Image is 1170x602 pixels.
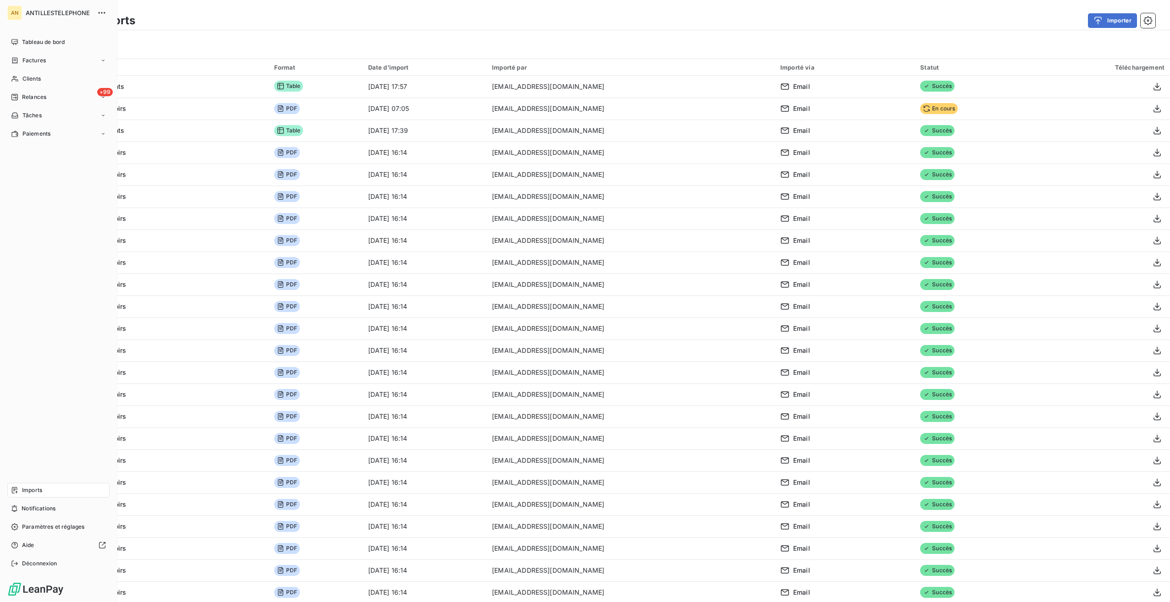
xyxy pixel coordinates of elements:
[363,120,487,142] td: [DATE] 17:39
[486,383,775,405] td: [EMAIL_ADDRESS][DOMAIN_NAME]
[274,103,300,114] span: PDF
[274,499,300,510] span: PDF
[363,230,487,252] td: [DATE] 16:14
[486,208,775,230] td: [EMAIL_ADDRESS][DOMAIN_NAME]
[920,389,955,400] span: Succès
[793,258,810,267] span: Email
[363,471,487,493] td: [DATE] 16:14
[920,125,955,136] span: Succès
[363,186,487,208] td: [DATE] 16:14
[486,98,775,120] td: [EMAIL_ADDRESS][DOMAIN_NAME]
[274,323,300,334] span: PDF
[793,170,810,179] span: Email
[920,169,955,180] span: Succès
[22,56,46,65] span: Factures
[920,301,955,312] span: Succès
[22,559,57,568] span: Déconnexion
[1088,13,1137,28] button: Importer
[492,64,769,71] div: Importé par
[920,543,955,554] span: Succès
[274,367,300,378] span: PDF
[486,339,775,361] td: [EMAIL_ADDRESS][DOMAIN_NAME]
[363,559,487,581] td: [DATE] 16:14
[920,565,955,576] span: Succès
[920,103,958,114] span: En cours
[486,515,775,537] td: [EMAIL_ADDRESS][DOMAIN_NAME]
[1139,571,1161,593] iframe: Intercom live chat
[920,345,955,356] span: Succès
[486,230,775,252] td: [EMAIL_ADDRESS][DOMAIN_NAME]
[486,559,775,581] td: [EMAIL_ADDRESS][DOMAIN_NAME]
[793,588,810,597] span: Email
[920,499,955,510] span: Succès
[486,361,775,383] td: [EMAIL_ADDRESS][DOMAIN_NAME]
[1034,64,1164,71] div: Téléchargement
[22,523,84,531] span: Paramètres et réglages
[920,455,955,466] span: Succès
[793,126,810,135] span: Email
[486,76,775,98] td: [EMAIL_ADDRESS][DOMAIN_NAME]
[274,455,300,466] span: PDF
[97,88,113,96] span: +99
[486,405,775,427] td: [EMAIL_ADDRESS][DOMAIN_NAME]
[486,296,775,317] td: [EMAIL_ADDRESS][DOMAIN_NAME]
[486,252,775,274] td: [EMAIL_ADDRESS][DOMAIN_NAME]
[274,433,300,444] span: PDF
[920,147,955,158] span: Succès
[22,486,42,494] span: Imports
[793,412,810,421] span: Email
[363,537,487,559] td: [DATE] 16:14
[486,471,775,493] td: [EMAIL_ADDRESS][DOMAIN_NAME]
[363,164,487,186] td: [DATE] 16:14
[363,515,487,537] td: [DATE] 16:14
[793,302,810,311] span: Email
[274,257,300,268] span: PDF
[363,76,487,98] td: [DATE] 17:57
[793,566,810,575] span: Email
[22,130,50,138] span: Paiements
[920,521,955,532] span: Succès
[274,477,300,488] span: PDF
[7,582,64,597] img: Logo LeanPay
[22,504,55,513] span: Notifications
[363,405,487,427] td: [DATE] 16:14
[363,339,487,361] td: [DATE] 16:14
[793,82,810,91] span: Email
[274,345,300,356] span: PDF
[793,104,810,113] span: Email
[920,411,955,422] span: Succès
[22,541,34,549] span: Aide
[363,296,487,317] td: [DATE] 16:14
[274,411,300,422] span: PDF
[486,186,775,208] td: [EMAIL_ADDRESS][DOMAIN_NAME]
[920,323,955,334] span: Succès
[7,538,110,553] a: Aide
[363,98,487,120] td: [DATE] 07:05
[793,500,810,509] span: Email
[920,477,955,488] span: Succès
[363,493,487,515] td: [DATE] 16:14
[368,64,481,71] div: Date d’import
[793,214,810,223] span: Email
[274,301,300,312] span: PDF
[363,142,487,164] td: [DATE] 16:14
[486,427,775,449] td: [EMAIL_ADDRESS][DOMAIN_NAME]
[274,389,300,400] span: PDF
[363,383,487,405] td: [DATE] 16:14
[274,147,300,158] span: PDF
[486,449,775,471] td: [EMAIL_ADDRESS][DOMAIN_NAME]
[274,125,304,136] span: Table
[920,367,955,378] span: Succès
[26,9,92,16] span: ANTILLESTELEPHONE
[920,81,955,92] span: Succès
[793,280,810,289] span: Email
[920,64,1023,71] div: Statut
[274,64,357,71] div: Format
[793,236,810,245] span: Email
[793,522,810,531] span: Email
[920,433,955,444] span: Succès
[274,235,300,246] span: PDF
[274,587,300,598] span: PDF
[363,427,487,449] td: [DATE] 16:14
[486,274,775,296] td: [EMAIL_ADDRESS][DOMAIN_NAME]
